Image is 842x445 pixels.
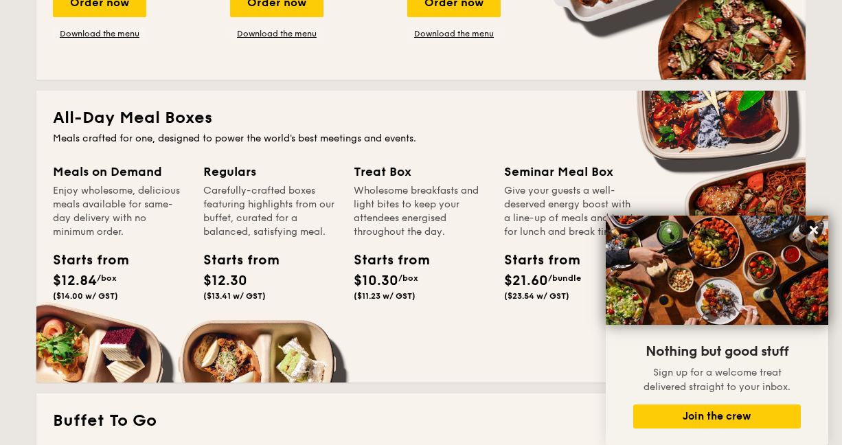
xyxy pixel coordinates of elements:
[646,343,788,360] span: Nothing but good stuff
[53,162,187,181] div: Meals on Demand
[633,404,801,429] button: Join the crew
[203,291,266,301] span: ($13.41 w/ GST)
[354,273,398,289] span: $10.30
[504,273,548,289] span: $21.60
[203,273,247,289] span: $12.30
[354,291,416,301] span: ($11.23 w/ GST)
[606,216,828,325] img: DSC07876-Edit02-Large.jpeg
[354,250,416,271] div: Starts from
[398,273,418,283] span: /box
[230,28,323,39] a: Download the menu
[354,162,488,181] div: Treat Box
[504,184,638,239] div: Give your guests a well-deserved energy boost with a line-up of meals and treats for lunch and br...
[53,132,789,146] div: Meals crafted for one, designed to power the world's best meetings and events.
[53,273,97,289] span: $12.84
[203,162,337,181] div: Regulars
[644,367,790,393] span: Sign up for a welcome treat delivered straight to your inbox.
[504,162,638,181] div: Seminar Meal Box
[97,273,117,283] span: /box
[203,250,265,271] div: Starts from
[203,184,337,239] div: Carefully-crafted boxes featuring highlights from our buffet, curated for a balanced, satisfying ...
[53,250,115,271] div: Starts from
[53,107,789,129] h2: All-Day Meal Boxes
[53,28,146,39] a: Download the menu
[504,291,569,301] span: ($23.54 w/ GST)
[407,28,501,39] a: Download the menu
[53,410,789,432] h2: Buffet To Go
[504,250,566,271] div: Starts from
[53,184,187,239] div: Enjoy wholesome, delicious meals available for same-day delivery with no minimum order.
[354,184,488,239] div: Wholesome breakfasts and light bites to keep your attendees energised throughout the day.
[548,273,581,283] span: /bundle
[53,291,118,301] span: ($14.00 w/ GST)
[803,219,825,241] button: Close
